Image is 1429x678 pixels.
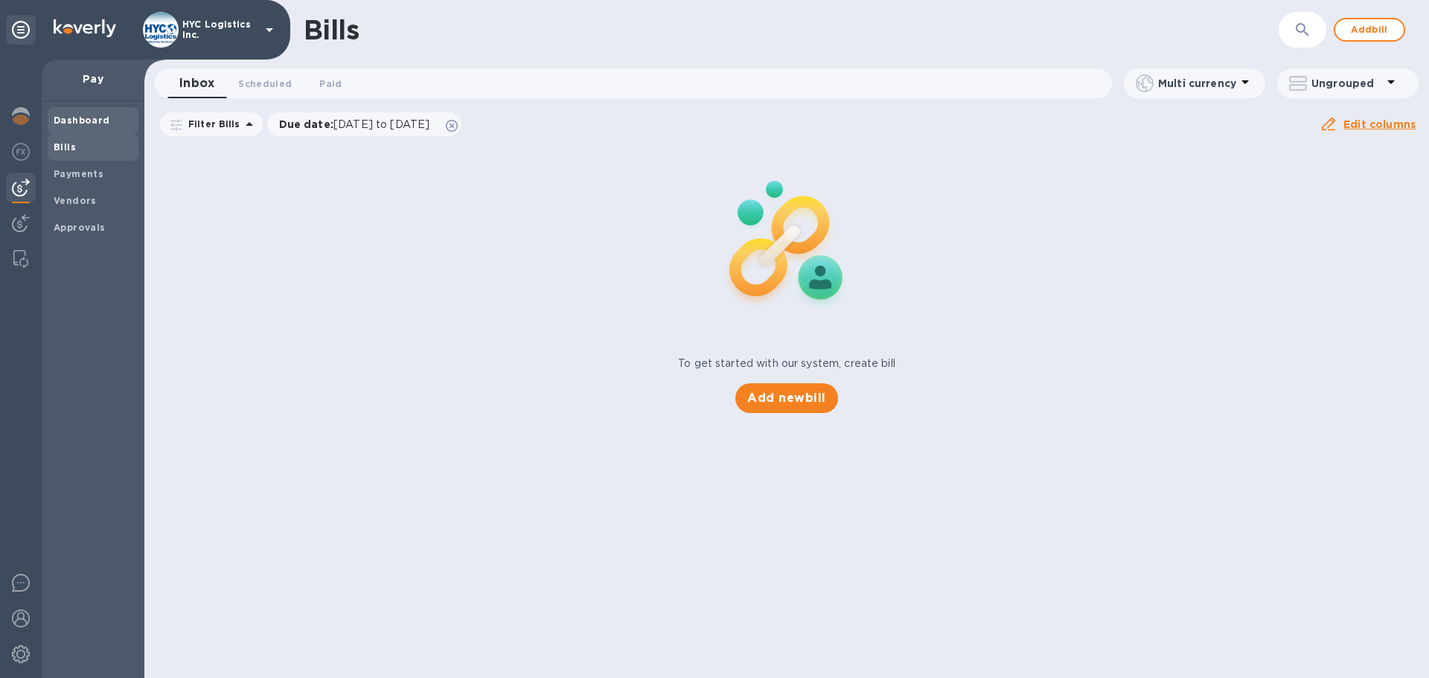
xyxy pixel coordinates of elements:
p: Pay [54,71,132,86]
p: Multi currency [1158,76,1236,91]
span: Paid [319,76,342,92]
u: Edit columns [1343,118,1416,130]
img: Logo [54,19,116,37]
span: Scheduled [238,76,292,92]
img: Foreign exchange [12,143,30,161]
b: Approvals [54,222,106,233]
button: Add newbill [735,383,837,413]
span: Add new bill [747,389,825,407]
b: Bills [54,141,76,153]
b: Dashboard [54,115,110,126]
div: Unpin categories [6,15,36,45]
span: Add bill [1347,21,1392,39]
p: Due date : [279,117,438,132]
span: [DATE] to [DATE] [333,118,429,130]
b: Payments [54,168,103,179]
p: HYC Logistics Inc. [182,19,257,40]
span: Inbox [179,73,214,94]
p: Ungrouped [1311,76,1382,91]
button: Addbill [1334,18,1405,42]
h1: Bills [304,14,359,45]
p: To get started with our system, create bill [678,356,895,371]
b: Vendors [54,195,97,206]
p: Filter Bills [182,118,240,130]
div: Due date:[DATE] to [DATE] [267,112,462,136]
